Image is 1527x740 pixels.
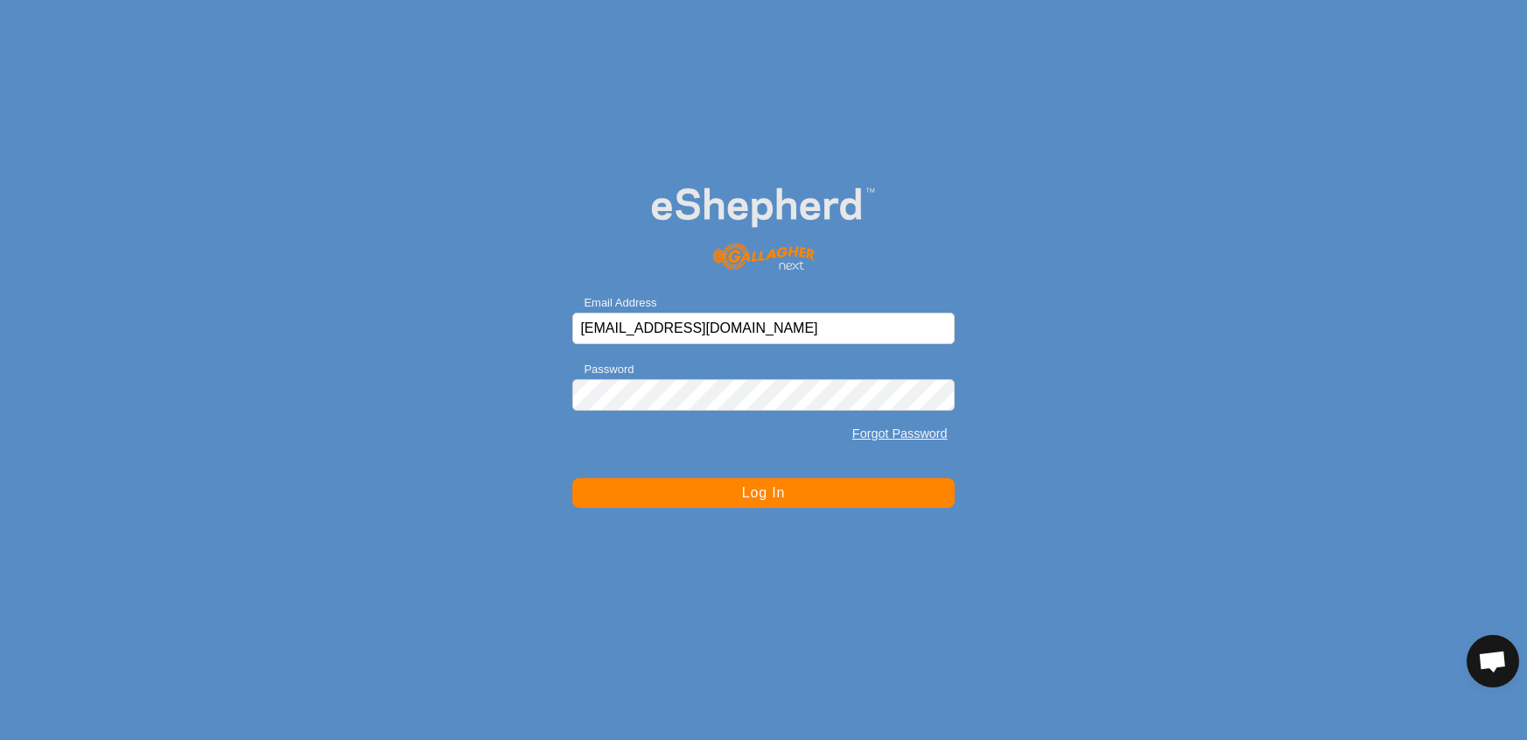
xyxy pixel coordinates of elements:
img: E-shepherd Logo [611,156,916,286]
input: Email Address [572,313,954,344]
a: Forgot Password [852,426,948,440]
div: Open chat [1467,635,1519,687]
label: Password [572,361,634,378]
span: Log In [742,485,785,500]
button: Log In [572,478,954,508]
label: Email Address [572,294,656,312]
